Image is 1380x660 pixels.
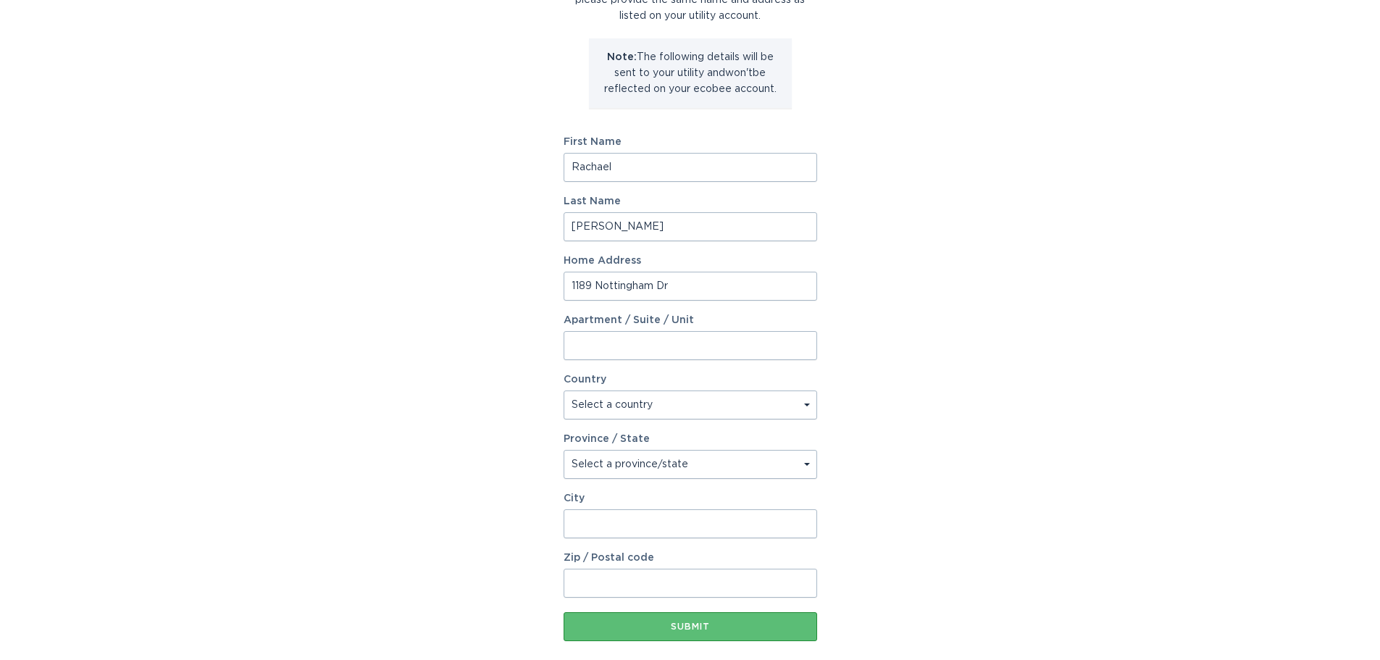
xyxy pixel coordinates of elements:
label: Home Address [564,256,817,266]
label: Province / State [564,434,650,444]
strong: Note: [607,52,637,62]
label: City [564,493,817,504]
label: First Name [564,137,817,147]
label: Zip / Postal code [564,553,817,563]
label: Last Name [564,196,817,206]
div: Submit [571,622,810,631]
label: Country [564,375,606,385]
p: The following details will be sent to your utility and won't be reflected on your ecobee account. [600,49,781,97]
button: Submit [564,612,817,641]
label: Apartment / Suite / Unit [564,315,817,325]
